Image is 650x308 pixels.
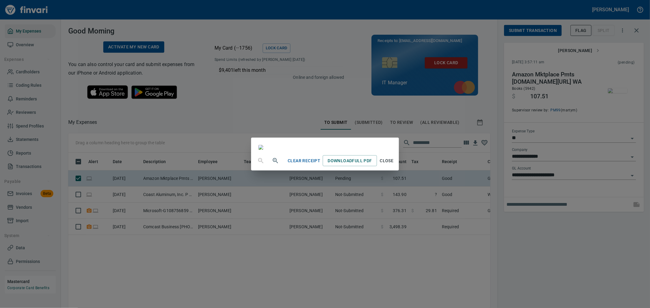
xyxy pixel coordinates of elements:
span: Download Full PDF [328,157,372,165]
a: DownloadFull PDF [323,155,377,166]
button: Close [377,155,396,166]
button: Clear Receipt [285,155,323,166]
img: receipts%2Ftapani%2F2025-08-24%2FwRyD7Dpi8Aanou5rLXT8HKXjbai2__ZHPXv0VpPV0TqnckFSNk.jpg [258,145,263,150]
span: Close [379,157,394,165]
span: Clear Receipt [288,157,320,165]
